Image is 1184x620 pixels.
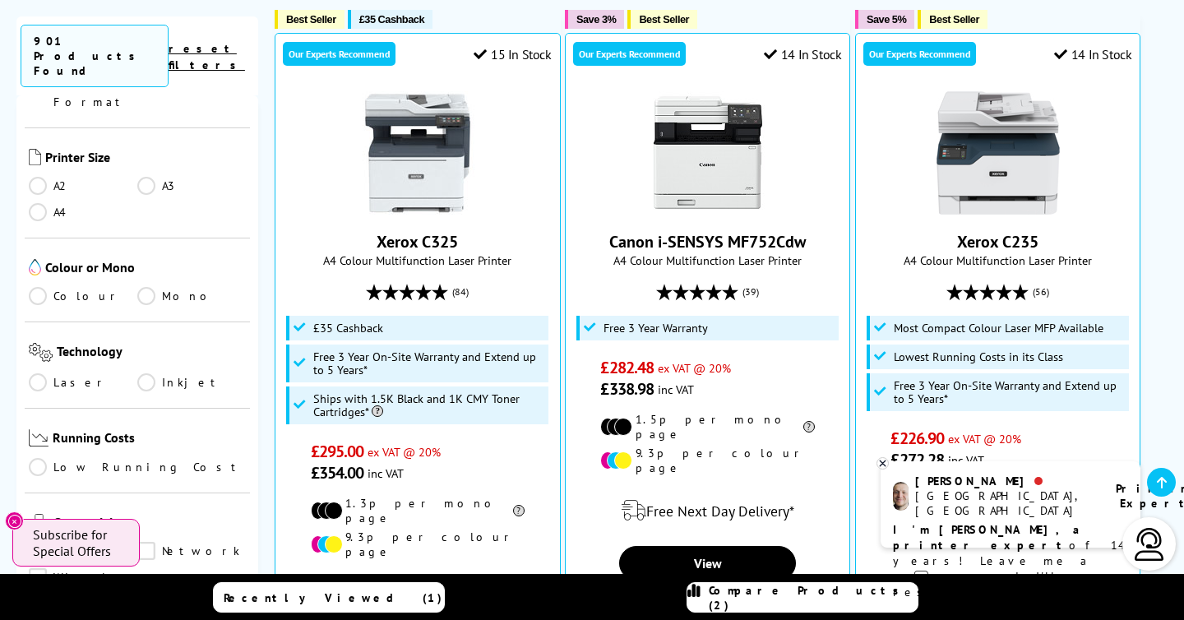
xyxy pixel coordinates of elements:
a: Canon i-SENSYS MF752Cdw [646,201,770,218]
span: A4 Colour Multifunction Laser Printer [574,252,842,268]
button: Best Seller [627,10,697,29]
img: Technology [29,343,53,362]
span: Subscribe for Special Offers [33,526,123,559]
a: Xerox C235 [957,231,1038,252]
a: View [619,546,796,581]
div: 15 In Stock [474,46,551,62]
span: A4 Colour Multifunction Laser Printer [284,252,552,268]
img: Canon i-SENSYS MF752Cdw [646,91,770,215]
span: £35 Cashback [359,13,424,25]
a: Xerox C325 [377,231,458,252]
span: inc VAT [658,382,694,397]
img: Colour or Mono [29,259,41,275]
img: Connectivity [29,514,49,530]
span: £35 Cashback [313,322,383,335]
a: Mono [137,287,246,305]
span: A4 Colour Multifunction Laser Printer [864,252,1132,268]
span: Printer Size [45,149,246,169]
span: £226.90 [890,428,944,449]
div: Our Experts Recommend [863,42,976,66]
p: of 14 years! Leave me a message and I'll respond ASAP [893,522,1128,600]
span: inc VAT [948,452,984,468]
img: ashley-livechat.png [893,482,909,511]
span: Best Seller [286,13,336,25]
span: (56) [1033,276,1049,308]
img: user-headset-light.svg [1133,528,1166,561]
span: Most Compact Colour Laser MFP Available [894,322,1103,335]
div: [PERSON_NAME] [915,474,1095,488]
button: Best Seller [275,10,345,29]
button: £35 Cashback [348,10,432,29]
div: 14 In Stock [764,46,841,62]
a: Low Running Cost [29,458,246,476]
span: Running Costs [53,429,246,450]
span: Free 3 Year On-Site Warranty and Extend up to 5 Years* [313,350,544,377]
li: 1.3p per mono page [311,496,525,525]
a: Recently Viewed (1) [213,582,445,613]
li: 9.3p per colour page [311,530,525,559]
a: Colour [29,287,137,305]
span: Connectivity [53,514,246,534]
span: Save 5% [867,13,906,25]
button: Save 3% [565,10,624,29]
a: A3 [137,177,246,195]
span: Free 3 Year Warranty [604,322,708,335]
div: Our Experts Recommend [283,42,395,66]
a: Laser [29,373,137,391]
span: £338.98 [600,378,654,400]
li: 1.5p per mono page [600,412,814,442]
a: Xerox C325 [356,201,479,218]
span: (39) [742,276,759,308]
button: Save 5% [855,10,914,29]
a: Xerox C235 [937,201,1060,218]
a: A2 [29,177,137,195]
span: (84) [452,276,469,308]
a: reset filters [169,41,245,72]
button: Close [5,511,24,530]
span: Colour or Mono [45,259,246,279]
a: Compare Products (2) [687,582,918,613]
a: A4 [29,203,137,221]
button: Best Seller [918,10,987,29]
span: 901 Products Found [21,25,169,87]
span: £272.28 [890,449,944,470]
span: Best Seller [639,13,689,25]
span: Best Seller [929,13,979,25]
span: Lowest Running Costs in its Class [894,350,1063,363]
span: Technology [57,343,246,365]
span: Recently Viewed (1) [224,590,442,605]
span: Compare Products (2) [709,583,918,613]
div: modal_delivery [284,571,552,618]
li: 9.3p per colour page [600,446,814,475]
a: Canon i-SENSYS MF752Cdw [609,231,806,252]
a: Network [137,542,246,560]
a: Wireless [29,568,150,586]
img: Xerox C235 [937,91,1060,215]
img: Xerox C325 [356,91,479,215]
span: Free 3 Year On-Site Warranty and Extend up to 5 Years* [894,379,1125,405]
img: Running Costs [29,429,49,446]
div: Our Experts Recommend [573,42,686,66]
img: Printer Size [29,149,41,165]
span: £282.48 [600,357,654,378]
span: inc VAT [368,465,404,481]
div: modal_delivery [574,488,842,534]
span: £354.00 [311,462,364,484]
span: ex VAT @ 20% [658,360,731,376]
div: 14 In Stock [1054,46,1131,62]
div: [GEOGRAPHIC_DATA], [GEOGRAPHIC_DATA] [915,488,1095,518]
span: £295.00 [311,441,364,462]
span: Ships with 1.5K Black and 1K CMY Toner Cartridges* [313,392,544,419]
b: I'm [PERSON_NAME], a printer expert [893,522,1085,553]
span: Save 3% [576,13,616,25]
span: ex VAT @ 20% [948,431,1021,446]
a: Inkjet [137,373,246,391]
span: ex VAT @ 20% [368,444,441,460]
